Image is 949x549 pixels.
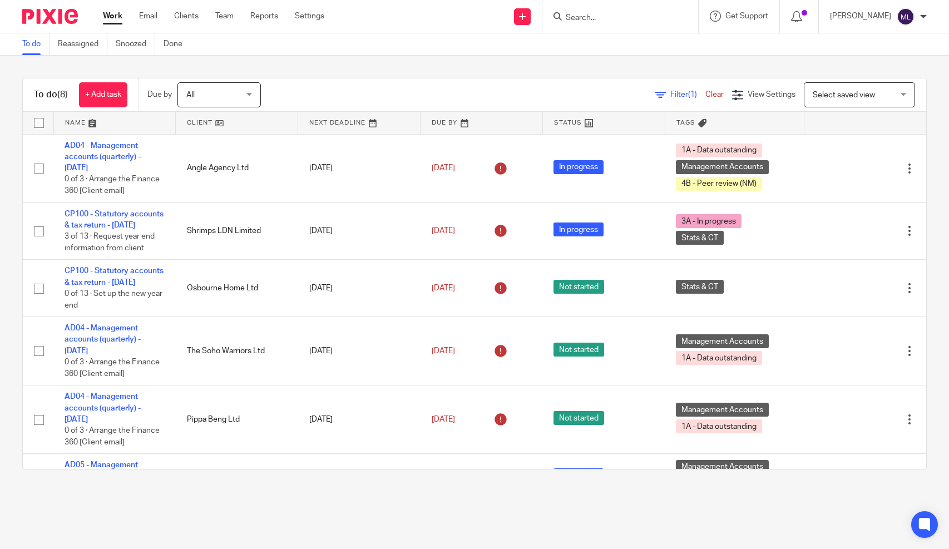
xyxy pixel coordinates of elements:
span: Management Accounts [676,403,769,417]
a: Team [215,11,234,22]
td: Angle Agency Ltd [176,134,298,202]
span: [DATE] [432,164,455,172]
a: + Add task [79,82,127,107]
span: [DATE] [432,416,455,423]
span: 3A - In progress [676,214,742,228]
span: Management Accounts [676,460,769,474]
td: Shrimps LDN Limited [176,202,298,260]
img: svg%3E [897,8,915,26]
a: Clear [705,91,724,98]
span: 0 of 3 · Arrange the Finance 360 [Client email] [65,427,160,446]
span: All [186,91,195,99]
img: Pixie [22,9,78,24]
a: Work [103,11,122,22]
span: 3 of 13 · Request year end information from client [65,233,155,252]
input: Search [565,13,665,23]
a: AD04 - Management accounts (quarterly) - [DATE] [65,393,141,423]
span: 1A - Data outstanding [676,351,762,365]
span: Stats & CT [676,231,724,245]
td: [DATE] [298,260,421,317]
td: The Soho Warriors Ltd [176,317,298,385]
span: [DATE] [432,227,455,235]
span: In progress [553,468,604,482]
a: Done [164,33,191,55]
td: Pippa Beng Ltd [176,385,298,454]
span: Management Accounts [676,334,769,348]
span: Not started [553,343,604,357]
span: 0 of 3 · Arrange the Finance 360 [Client email] [65,176,160,195]
a: Email [139,11,157,22]
span: 1A - Data outstanding [676,144,762,157]
td: [DATE] [298,454,421,499]
span: In progress [553,222,604,236]
td: Osbourne Home Ltd [176,260,298,317]
a: Settings [295,11,324,22]
span: View Settings [748,91,795,98]
span: [DATE] [432,284,455,292]
span: [DATE] [432,347,455,355]
p: [PERSON_NAME] [830,11,891,22]
span: 0 of 13 · Set up the new year end [65,290,162,309]
span: (1) [688,91,697,98]
span: Get Support [725,12,768,20]
span: Filter [670,91,705,98]
a: CP100 - Statutory accounts & tax return - [DATE] [65,210,164,229]
a: To do [22,33,50,55]
span: (8) [57,90,68,99]
span: Select saved view [813,91,875,99]
td: [DATE] [298,317,421,385]
span: 0 of 3 · Arrange the Finance 360 [Client email] [65,358,160,378]
a: Snoozed [116,33,155,55]
td: [DATE] [298,134,421,202]
td: [PERSON_NAME] Ltd [176,454,298,499]
span: Management Accounts [676,160,769,174]
span: Not started [553,280,604,294]
span: 4B - Peer review (NM) [676,177,762,191]
span: Tags [676,120,695,126]
td: [DATE] [298,202,421,260]
td: [DATE] [298,385,421,454]
span: In progress [553,160,604,174]
span: Stats & CT [676,280,724,294]
p: Due by [147,89,172,100]
a: AD05 - Management accounts (monthly) - [DATE] [65,461,162,480]
h1: To do [34,89,68,101]
a: Reports [250,11,278,22]
span: Not started [553,411,604,425]
a: CP100 - Statutory accounts & tax return - [DATE] [65,267,164,286]
a: AD04 - Management accounts (quarterly) - [DATE] [65,324,141,355]
a: AD04 - Management accounts (quarterly) - [DATE] [65,142,141,172]
a: Clients [174,11,199,22]
a: Reassigned [58,33,107,55]
span: 1A - Data outstanding [676,419,762,433]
